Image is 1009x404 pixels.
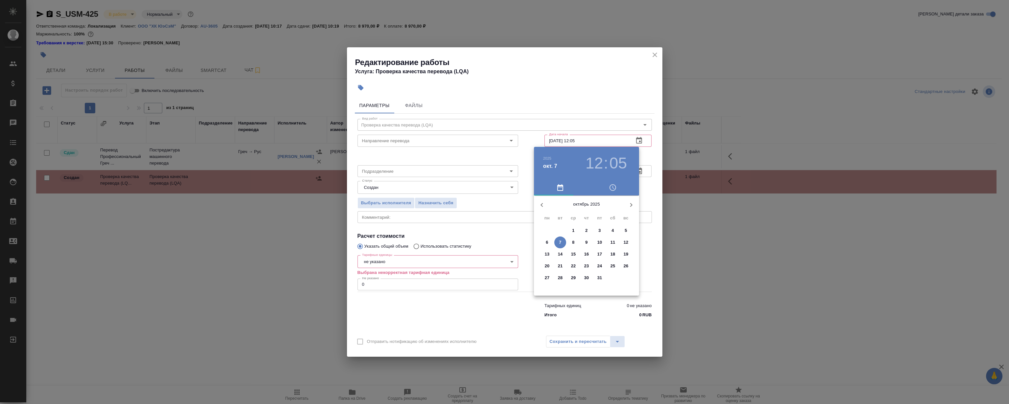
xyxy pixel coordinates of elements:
button: 23 [581,260,592,272]
p: 19 [624,251,629,258]
p: 15 [571,251,576,258]
p: 14 [558,251,563,258]
button: 29 [567,272,579,284]
span: вт [554,215,566,221]
button: 31 [594,272,606,284]
button: 12 [585,154,603,172]
p: 3 [598,227,601,234]
p: 11 [610,239,615,246]
p: 28 [558,275,563,281]
p: 31 [597,275,602,281]
button: 15 [567,248,579,260]
button: окт. 7 [543,162,557,170]
p: 12 [624,239,629,246]
button: 13 [541,248,553,260]
span: вс [620,215,632,221]
button: 28 [554,272,566,284]
p: 25 [610,263,615,269]
button: 12 [620,236,632,248]
button: 5 [620,225,632,236]
p: 29 [571,275,576,281]
button: 24 [594,260,606,272]
button: 3 [594,225,606,236]
button: 10 [594,236,606,248]
p: 26 [624,263,629,269]
button: 7 [554,236,566,248]
p: 21 [558,263,563,269]
span: ср [567,215,579,221]
button: 25 [607,260,619,272]
button: 26 [620,260,632,272]
p: 16 [584,251,589,258]
button: 8 [567,236,579,248]
p: 24 [597,263,602,269]
button: 22 [567,260,579,272]
button: 19 [620,248,632,260]
p: 9 [585,239,587,246]
button: 11 [607,236,619,248]
p: 8 [572,239,574,246]
p: октябрь 2025 [550,201,623,208]
button: 14 [554,248,566,260]
button: 9 [581,236,592,248]
p: 4 [611,227,614,234]
p: 2 [585,227,587,234]
p: 23 [584,263,589,269]
p: 5 [625,227,627,234]
button: 18 [607,248,619,260]
button: 21 [554,260,566,272]
button: 1 [567,225,579,236]
button: 17 [594,248,606,260]
button: 2025 [543,156,551,160]
h3: : [604,154,608,172]
button: 27 [541,272,553,284]
p: 6 [546,239,548,246]
p: 17 [597,251,602,258]
p: 7 [559,239,561,246]
p: 22 [571,263,576,269]
button: 2 [581,225,592,236]
span: пн [541,215,553,221]
p: 13 [545,251,550,258]
span: пт [594,215,606,221]
span: сб [607,215,619,221]
button: 6 [541,236,553,248]
p: 18 [610,251,615,258]
p: 30 [584,275,589,281]
p: 27 [545,275,550,281]
p: 10 [597,239,602,246]
span: чт [581,215,592,221]
button: 05 [609,154,627,172]
button: 4 [607,225,619,236]
p: 1 [572,227,574,234]
button: 16 [581,248,592,260]
button: 20 [541,260,553,272]
p: 20 [545,263,550,269]
button: 30 [581,272,592,284]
